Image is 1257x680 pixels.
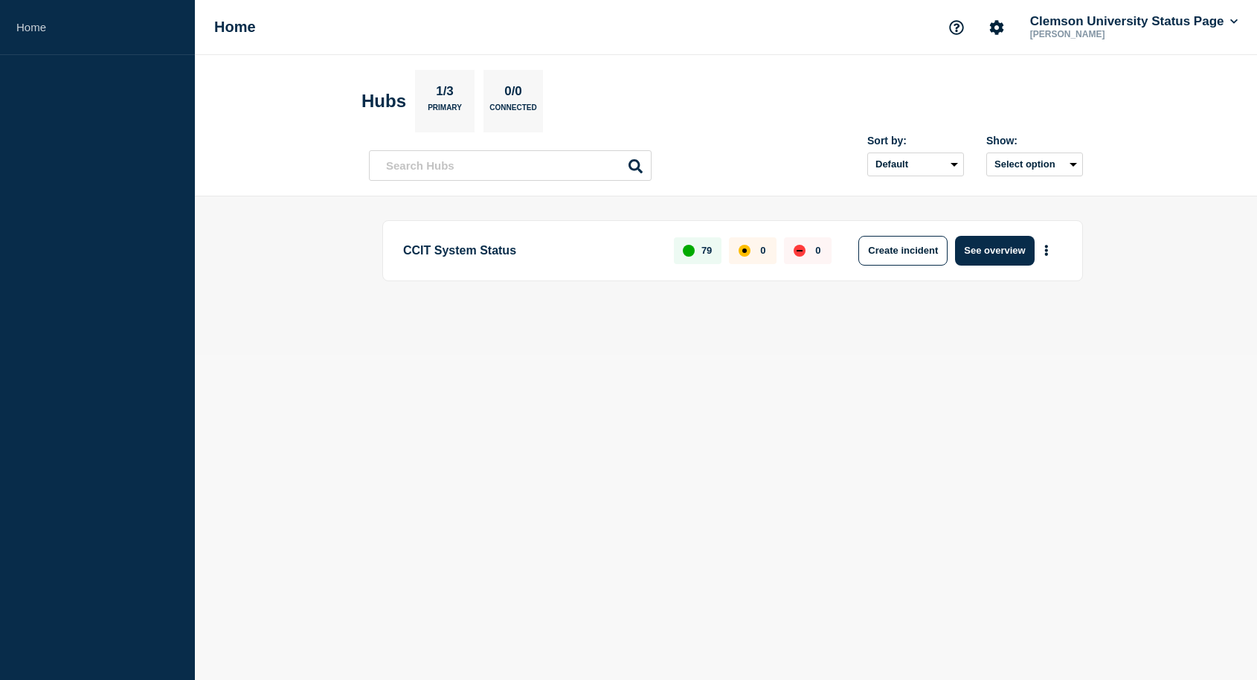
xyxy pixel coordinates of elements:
[701,245,712,256] p: 79
[1037,237,1056,264] button: More actions
[369,150,652,181] input: Search Hubs
[489,103,536,119] p: Connected
[941,12,972,43] button: Support
[214,19,256,36] h1: Home
[955,236,1034,266] button: See overview
[403,236,657,266] p: CCIT System Status
[428,103,462,119] p: Primary
[1027,29,1182,39] p: [PERSON_NAME]
[431,84,460,103] p: 1/3
[499,84,528,103] p: 0/0
[683,245,695,257] div: up
[986,135,1083,147] div: Show:
[986,153,1083,176] button: Select option
[760,245,765,256] p: 0
[794,245,806,257] div: down
[361,91,406,112] h2: Hubs
[981,12,1012,43] button: Account settings
[867,135,964,147] div: Sort by:
[815,245,820,256] p: 0
[858,236,948,266] button: Create incident
[867,153,964,176] select: Sort by
[739,245,750,257] div: affected
[1027,14,1241,29] button: Clemson University Status Page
